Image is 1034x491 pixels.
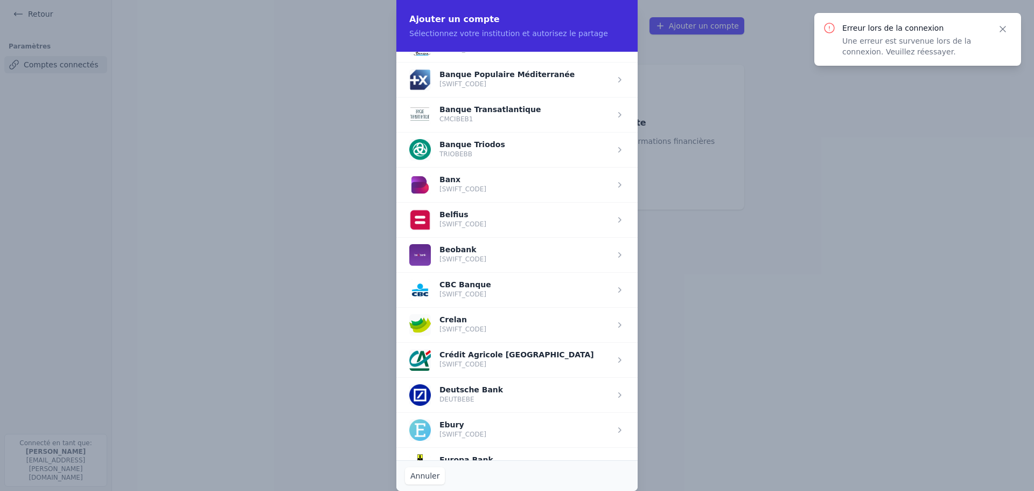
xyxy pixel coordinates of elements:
button: Banque Populaire Méditerranée [SWIFT_CODE] [409,69,575,91]
p: Banque Populaire Méditerranée [439,71,575,78]
p: Europa Bank [439,457,493,463]
button: Beobank [SWIFT_CODE] [409,244,486,266]
button: Banque Transatlantique CMCIBEB1 [409,104,541,126]
button: Crelan [SWIFT_CODE] [409,314,486,336]
h2: Ajouter un compte [409,13,625,26]
p: Banx [439,176,486,183]
p: Erreur lors de la connexion [842,23,984,33]
p: Banque Transatlantique [439,106,541,113]
button: Crédit Agricole [GEOGRAPHIC_DATA] [SWIFT_CODE] [409,349,594,371]
p: Beobank [439,246,486,253]
p: Ebury [439,421,486,428]
button: Europa Bank [409,454,493,476]
p: Crelan [439,316,486,323]
p: Sélectionnez votre institution et autorisez le partage [409,28,625,39]
p: Une erreur est survenue lors de la connexion. Veuillez réessayer. [842,36,984,57]
button: [SWIFT_CODE] [409,34,492,56]
button: CBC Banque [SWIFT_CODE] [409,279,491,301]
button: Annuler [405,467,445,485]
p: Crédit Agricole [GEOGRAPHIC_DATA] [439,351,594,358]
p: Belfius [439,211,486,218]
button: Banx [SWIFT_CODE] [409,174,486,196]
button: Ebury [SWIFT_CODE] [409,419,486,441]
button: Banque Triodos TRIOBEBB [409,139,505,161]
p: Banque Triodos [439,141,505,148]
button: Belfius [SWIFT_CODE] [409,209,486,231]
p: CBC Banque [439,281,491,288]
button: Deutsche Bank DEUTBEBE [409,384,503,406]
p: Deutsche Bank [439,386,503,393]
